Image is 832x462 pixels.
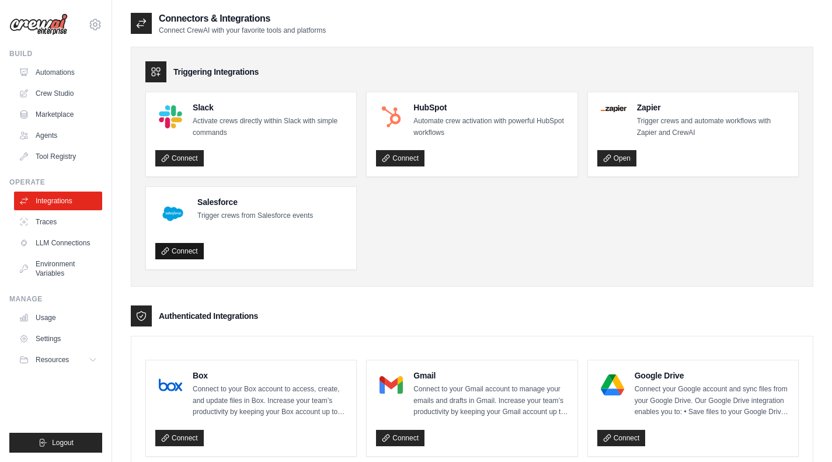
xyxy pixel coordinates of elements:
div: Operate [9,178,102,187]
h4: Salesforce [197,196,313,208]
h4: Gmail [413,370,568,381]
p: Connect to your Gmail account to manage your emails and drafts in Gmail. Increase your team’s pro... [413,384,568,418]
h4: Zapier [637,102,789,113]
img: Google Drive Logo [601,373,624,397]
img: Gmail Logo [380,373,403,397]
a: Connect [597,430,646,446]
button: Logout [9,433,102,453]
img: Box Logo [159,373,182,397]
a: Tool Registry [14,147,102,166]
h3: Authenticated Integrations [159,310,258,322]
span: Logout [52,438,74,447]
p: Connect to your Box account to access, create, and update files in Box. Increase your team’s prod... [193,384,347,418]
img: Slack Logo [159,105,182,128]
a: Agents [14,126,102,145]
a: LLM Connections [14,234,102,252]
h4: Slack [193,102,347,113]
h2: Connectors & Integrations [159,12,326,26]
p: Activate crews directly within Slack with simple commands [193,116,347,138]
div: Build [9,49,102,58]
h4: HubSpot [413,102,568,113]
span: Resources [36,355,69,364]
a: Connect [376,150,424,166]
img: Salesforce Logo [159,200,187,228]
a: Automations [14,63,102,82]
button: Resources [14,350,102,369]
p: Trigger crews from Salesforce events [197,210,313,222]
p: Connect your Google account and sync files from your Google Drive. Our Google Drive integration e... [635,384,789,418]
a: Connect [155,430,204,446]
p: Automate crew activation with powerful HubSpot workflows [413,116,568,138]
a: Crew Studio [14,84,102,103]
a: Settings [14,329,102,348]
img: Zapier Logo [601,105,626,112]
img: Logo [9,13,68,36]
h4: Box [193,370,347,381]
a: Environment Variables [14,255,102,283]
div: Manage [9,294,102,304]
a: Connect [155,150,204,166]
a: Usage [14,308,102,327]
h4: Google Drive [635,370,789,381]
a: Connect [155,243,204,259]
h3: Triggering Integrations [173,66,259,78]
a: Marketplace [14,105,102,124]
a: Open [597,150,636,166]
p: Trigger crews and automate workflows with Zapier and CrewAI [637,116,789,138]
p: Connect CrewAI with your favorite tools and platforms [159,26,326,35]
a: Traces [14,213,102,231]
a: Connect [376,430,424,446]
a: Integrations [14,192,102,210]
img: HubSpot Logo [380,105,403,128]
